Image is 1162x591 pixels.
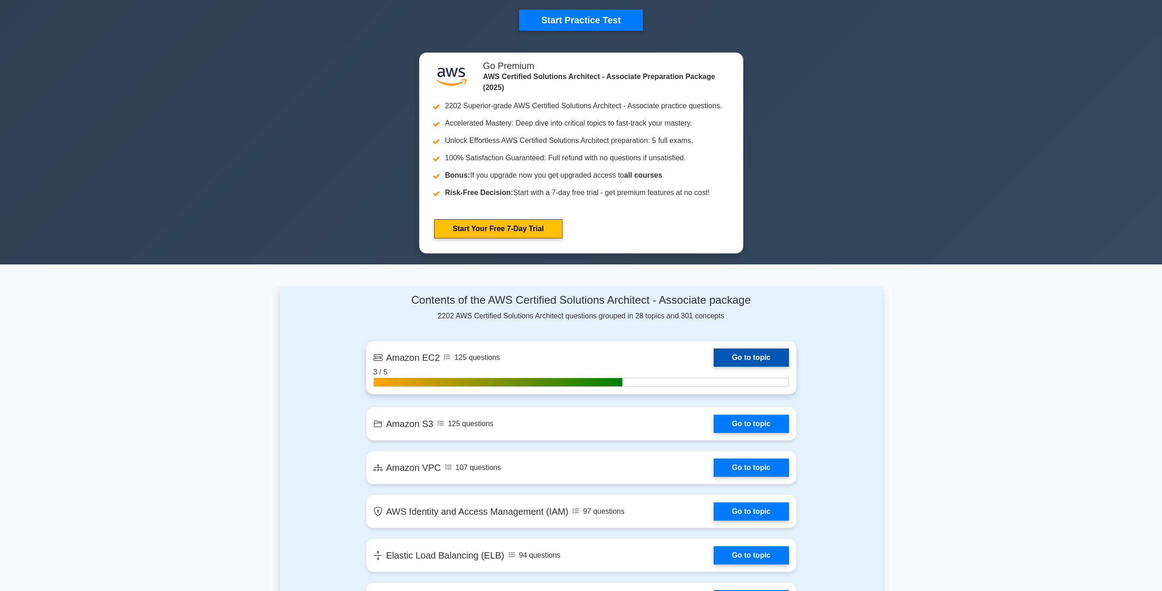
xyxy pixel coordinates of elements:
div: 2202 AWS Certified Solutions Architect questions grouped in 28 topics and 301 concepts [366,294,796,322]
a: Start Your Free 7-Day Trial [434,219,563,238]
button: Start Practice Test [519,10,642,31]
a: Go to topic [714,415,789,433]
a: Go to topic [714,546,789,565]
a: Go to topic [714,502,789,521]
a: Go to topic [714,348,789,367]
h4: Contents of the AWS Certified Solutions Architect - Associate package [366,294,796,307]
a: Go to topic [714,459,789,477]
